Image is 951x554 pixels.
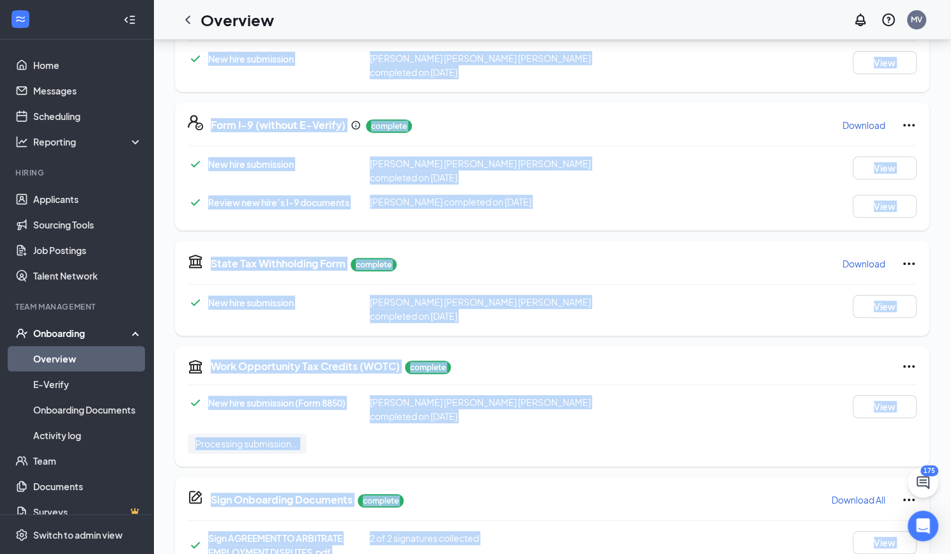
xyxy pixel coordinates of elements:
p: Download [842,119,885,131]
span: 2 of 2 signatures collected [370,532,479,544]
svg: Ellipses [901,492,917,507]
a: Onboarding Documents [33,397,142,423]
button: View [853,531,917,554]
button: View [853,51,917,74]
a: Talent Network [33,263,142,288]
h5: Form I-9 (without E-Verify) [211,118,346,132]
svg: CompanyDocumentIcon [188,490,203,505]
a: Job Postings [33,237,142,263]
button: Download [842,253,886,274]
span: New hire submission (Form 8850) [208,397,346,408]
button: View [853,195,917,218]
div: Hiring [15,167,140,178]
svg: Checkmark [188,537,203,553]
span: Review new hire’s I-9 documents [208,197,349,208]
div: Switch to admin view [33,528,123,541]
span: New hire submission [208,158,294,170]
svg: Settings [15,528,28,541]
span: [PERSON_NAME] completed on [DATE] [370,196,531,207]
span: [PERSON_NAME] [PERSON_NAME] [PERSON_NAME] completed on [DATE] [370,158,591,183]
svg: WorkstreamLogo [14,13,27,26]
h5: Work Opportunity Tax Credits (WOTC) [211,359,400,373]
svg: Ellipses [901,117,917,133]
svg: Info [351,120,361,130]
p: complete [405,361,451,374]
div: Reporting [33,135,143,148]
h5: Sign Onboarding Documents [211,493,353,507]
svg: Analysis [15,135,28,148]
button: ChatActive [908,467,938,498]
svg: QuestionInfo [881,12,896,27]
a: Team [33,448,142,474]
a: Sourcing Tools [33,212,142,237]
svg: UserCheck [15,327,28,340]
h5: State Tax Withholding Form [211,257,346,271]
h1: Overview [201,9,274,31]
svg: Checkmark [188,395,203,410]
div: Onboarding [33,327,132,340]
span: Processing submission... [195,437,299,450]
svg: Ellipses [901,359,917,374]
span: New hire submission [208,297,294,308]
svg: ChevronLeft [180,12,195,27]
svg: TaxGovernmentIcon [188,253,203,269]
svg: Checkmark [188,51,203,66]
a: Documents [33,474,142,499]
svg: Ellipses [901,256,917,271]
a: Activity log [33,423,142,448]
span: [PERSON_NAME] [PERSON_NAME] [PERSON_NAME] completed on [DATE] [370,296,591,322]
svg: Notifications [853,12,868,27]
div: Open Intercom Messenger [908,511,938,541]
button: View [853,295,917,318]
svg: TaxGovernmentIcon [188,359,203,374]
svg: FormI9EVerifyIcon [188,115,203,130]
a: Messages [33,78,142,103]
div: Team Management [15,301,140,312]
div: MV [911,14,922,25]
svg: Checkmark [188,295,203,310]
p: complete [366,119,412,133]
p: Download [842,257,885,270]
svg: Checkmark [188,156,203,172]
a: Home [33,52,142,78]
button: View [853,156,917,179]
div: 175 [920,465,938,476]
button: Download All [831,490,886,510]
a: Applicants [33,186,142,212]
a: Overview [33,346,142,371]
span: [PERSON_NAME] [PERSON_NAME] [PERSON_NAME] completed on [DATE] [370,396,591,422]
button: Download [842,115,886,135]
svg: ChatActive [915,475,931,490]
p: complete [358,494,404,507]
svg: Checkmark [188,195,203,210]
svg: Collapse [123,13,136,26]
a: E-Verify [33,371,142,397]
button: View [853,395,917,418]
p: Download All [832,493,885,506]
a: SurveysCrown [33,499,142,525]
span: New hire submission [208,53,294,64]
span: [PERSON_NAME] [PERSON_NAME] [PERSON_NAME] completed on [DATE] [370,52,591,78]
p: complete [351,258,397,271]
a: Scheduling [33,103,142,129]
